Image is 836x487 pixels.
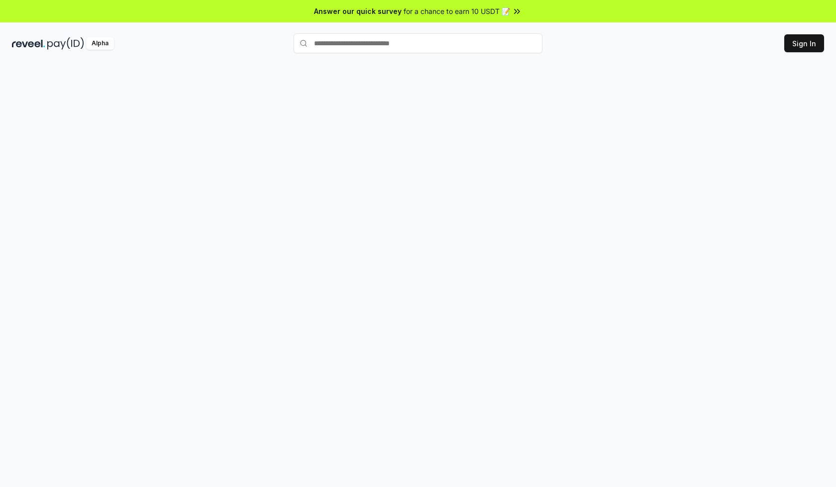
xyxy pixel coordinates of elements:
[12,37,45,50] img: reveel_dark
[314,6,402,16] span: Answer our quick survey
[47,37,84,50] img: pay_id
[86,37,114,50] div: Alpha
[404,6,510,16] span: for a chance to earn 10 USDT 📝
[784,34,824,52] button: Sign In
